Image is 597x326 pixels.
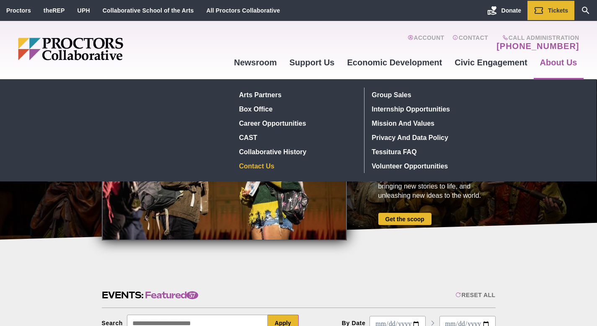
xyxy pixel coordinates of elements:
a: Civic Engagement [448,51,533,74]
a: Box Office [236,102,358,116]
a: Proctors [6,7,31,14]
a: Group Sales [369,88,491,102]
a: Mission and Values [369,116,491,130]
a: Internship Opportunities [369,102,491,116]
span: Tickets [548,7,568,14]
a: Tessitura FAQ [369,145,491,159]
a: Career Opportunities [236,116,358,130]
a: [PHONE_NUMBER] [496,41,579,51]
a: theREP [44,7,65,14]
a: Support Us [283,51,341,74]
a: Search [574,1,597,20]
a: Economic Development [341,51,449,74]
span: Call Administration [494,34,579,41]
span: 57 [186,291,198,299]
div: Reset All [455,292,495,298]
a: Contact Us [236,159,358,173]
div: We are changing expectations on how the arts can serve a community, bringing new stories to life,... [378,163,496,200]
span: Donate [501,7,521,14]
a: Collaborative School of the Arts [103,7,194,14]
a: Collaborative History [236,145,358,159]
a: UPH [78,7,90,14]
a: Tickets [527,1,574,20]
a: Get the scoop [378,213,432,225]
span: Featured [145,289,198,302]
a: Contact [452,34,488,51]
a: Arts Partners [236,88,358,102]
a: CAST [236,130,358,145]
a: Account [408,34,444,51]
a: All Proctors Collaborative [206,7,280,14]
img: Proctors logo [18,38,188,60]
a: About Us [534,51,584,74]
a: Newsroom [227,51,283,74]
a: Privacy and Data Policy [369,130,491,145]
h2: Events: [102,289,198,302]
a: Donate [481,1,527,20]
a: Volunteer Opportunities [369,159,491,173]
